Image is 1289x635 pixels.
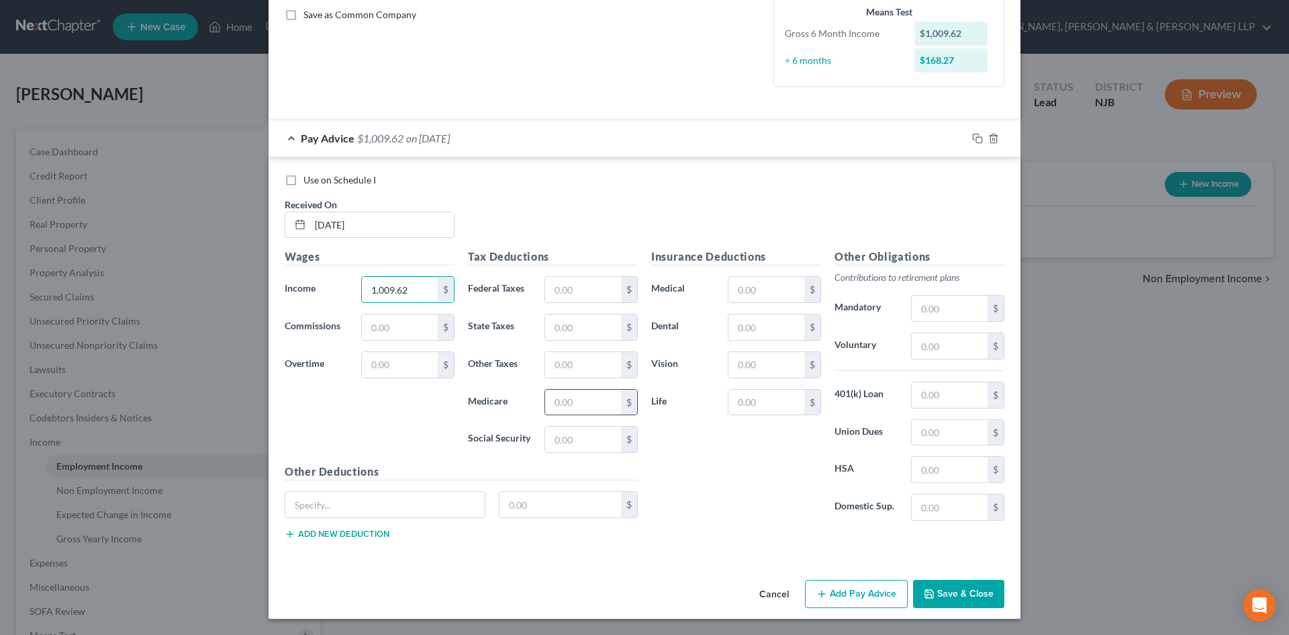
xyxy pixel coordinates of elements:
label: Vision [644,351,721,378]
h5: Other Deductions [285,464,638,480]
label: Mandatory [828,295,904,322]
div: $168.27 [914,48,988,73]
button: Add new deduction [285,529,389,540]
input: 0.00 [912,296,988,321]
input: 0.00 [912,333,988,359]
div: $ [988,420,1004,446]
div: $ [804,390,820,415]
input: Specify... [285,492,485,517]
span: on [DATE] [406,132,450,144]
label: Medical [644,276,721,303]
button: Cancel [749,581,800,608]
h5: Tax Deductions [468,249,638,265]
div: $ [988,457,1004,482]
div: $ [621,492,637,517]
div: $ [438,352,454,378]
div: $ [804,352,820,378]
label: Life [644,389,721,416]
input: 0.00 [545,427,621,452]
div: $ [621,390,637,415]
label: Other Taxes [461,351,538,378]
div: $ [621,314,637,340]
label: Dental [644,314,721,341]
div: $ [804,277,820,302]
div: $ [621,427,637,452]
input: 0.00 [499,492,622,517]
span: Income [285,282,316,294]
input: 0.00 [728,277,804,302]
input: 0.00 [545,352,621,378]
input: 0.00 [362,352,438,378]
input: 0.00 [912,457,988,482]
span: $1,009.62 [357,132,403,144]
div: $1,009.62 [914,22,988,46]
div: $ [804,314,820,340]
label: Federal Taxes [461,276,538,303]
input: 0.00 [545,277,621,302]
span: Use on Schedule I [303,174,376,185]
button: Save & Close [913,580,1004,608]
input: 0.00 [912,420,988,446]
label: State Taxes [461,314,538,341]
label: Voluntary [828,333,904,359]
button: Add Pay Advice [805,580,908,608]
input: MM/DD/YYYY [310,212,454,238]
div: $ [438,314,454,340]
input: 0.00 [362,314,438,340]
input: 0.00 [545,314,621,340]
div: $ [988,333,1004,359]
div: $ [988,495,1004,520]
div: $ [988,296,1004,321]
span: Pay Advice [301,132,354,144]
span: Save as Common Company [303,9,416,20]
span: Received On [285,199,337,210]
div: $ [988,382,1004,408]
h5: Wages [285,249,455,265]
p: Contributions to retirement plans [834,271,1004,284]
div: Gross 6 Month Income [778,27,908,40]
input: 0.00 [545,390,621,415]
label: Domestic Sup. [828,494,904,521]
input: 0.00 [912,382,988,408]
input: 0.00 [728,390,804,415]
div: $ [621,352,637,378]
input: 0.00 [912,495,988,520]
div: Means Test [785,5,993,19]
label: Social Security [461,426,538,453]
input: 0.00 [728,314,804,340]
label: Medicare [461,389,538,416]
input: 0.00 [728,352,804,378]
div: ÷ 6 months [778,54,908,67]
h5: Insurance Deductions [651,249,821,265]
h5: Other Obligations [834,249,1004,265]
label: Commissions [278,314,354,341]
label: 401(k) Loan [828,382,904,409]
div: $ [621,277,637,302]
label: HSA [828,456,904,483]
input: 0.00 [362,277,438,302]
label: Overtime [278,351,354,378]
div: Open Intercom Messenger [1243,589,1276,622]
label: Union Dues [828,419,904,446]
div: $ [438,277,454,302]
